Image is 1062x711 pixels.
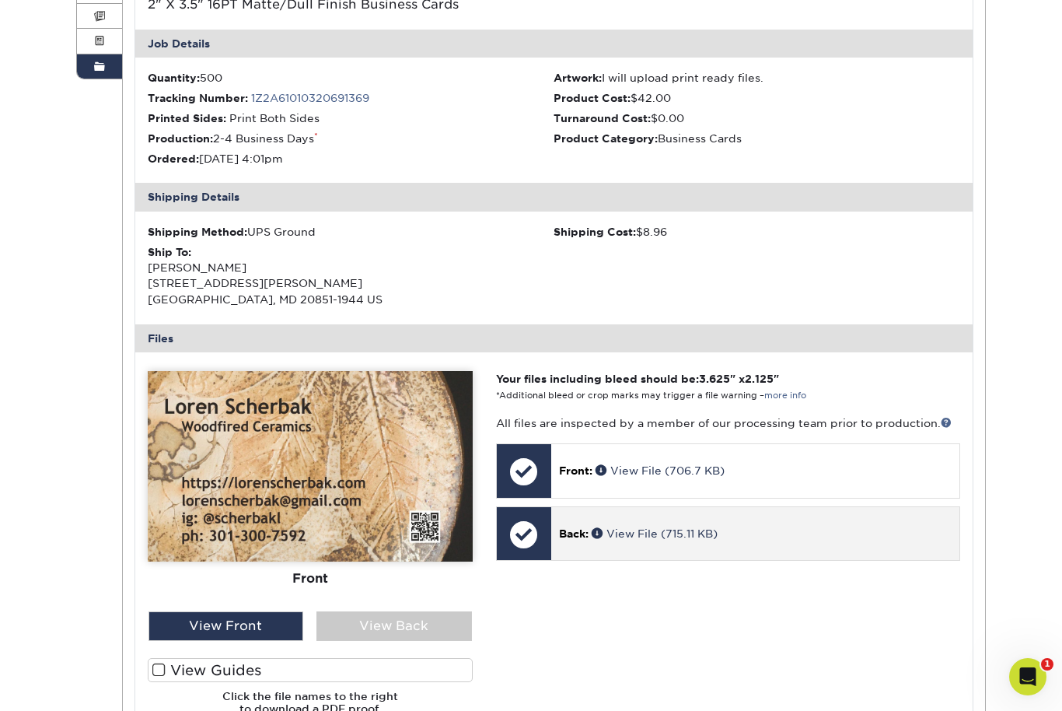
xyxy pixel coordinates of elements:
li: Business Cards [554,131,960,146]
li: $0.00 [554,110,960,126]
span: 2.125 [745,373,774,385]
strong: Shipping Cost: [554,226,636,238]
strong: Turnaround Cost: [554,112,651,124]
div: Job Details [135,30,973,58]
li: 500 [148,70,554,86]
strong: Quantity: [148,72,200,84]
span: 3.625 [699,373,730,385]
span: Front: [559,464,592,477]
strong: Shipping Method: [148,226,247,238]
div: Shipping Details [135,183,973,211]
div: UPS Ground [148,224,554,240]
strong: Printed Sides: [148,112,226,124]
strong: Production: [148,132,213,145]
strong: Artwork: [554,72,602,84]
iframe: Google Customer Reviews [4,664,132,706]
li: $42.00 [554,90,960,106]
strong: Product Cost: [554,92,631,104]
a: more info [764,391,806,401]
a: 1Z2A61010320691369 [251,92,369,104]
div: View Front [148,611,304,641]
div: View Back [316,611,472,641]
small: *Additional bleed or crop marks may trigger a file warning – [496,391,806,401]
div: Files [135,324,973,352]
strong: Ship To: [148,246,191,258]
strong: Product Category: [554,132,658,145]
div: $8.96 [554,224,960,240]
li: I will upload print ready files. [554,70,960,86]
strong: Tracking Number: [148,92,248,104]
p: All files are inspected by a member of our processing team prior to production. [496,415,960,431]
span: Back: [559,527,589,540]
li: 2-4 Business Days [148,131,554,146]
span: 1 [1041,658,1053,671]
label: View Guides [148,658,473,682]
a: View File (706.7 KB) [596,464,725,477]
a: View File (715.11 KB) [592,527,718,540]
div: Front [148,562,473,596]
iframe: Intercom live chat [1009,658,1046,695]
strong: Ordered: [148,152,199,165]
li: [DATE] 4:01pm [148,151,554,166]
span: Print Both Sides [229,112,320,124]
div: [PERSON_NAME] [STREET_ADDRESS][PERSON_NAME] [GEOGRAPHIC_DATA], MD 20851-1944 US [148,244,554,308]
strong: Your files including bleed should be: " x " [496,373,779,385]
